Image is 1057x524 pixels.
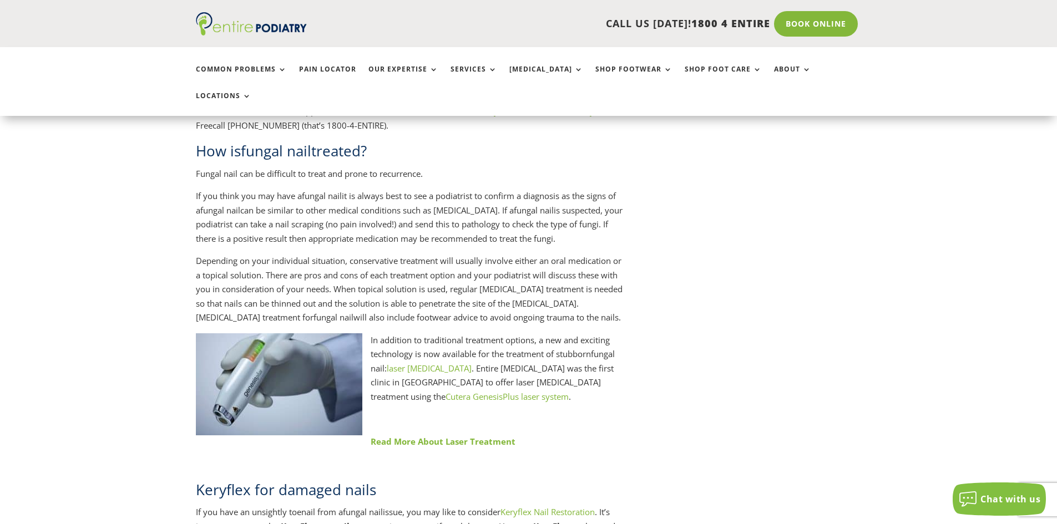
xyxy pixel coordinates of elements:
p: Fungal nail can be difficult to treat and prone to recurrence. [196,167,628,190]
p: CALL US [DATE]! [350,17,770,31]
h2: Keryflex for damaged nails [196,480,628,505]
a: Our Expertise [368,65,438,89]
button: Chat with us [953,482,1046,516]
img: logo (1) [196,12,307,35]
keyword: fungal nail [302,190,342,201]
keyword: fungal nail [313,312,353,323]
a: Keryflex Nail Restoration [500,506,595,517]
a: About [774,65,811,89]
keyword: fungal nail [200,205,240,216]
keyword: fungal nail [343,506,383,517]
span: Chat with us [980,493,1040,505]
a: Common Problems [196,65,287,89]
keyword: fungal nail [514,205,554,216]
a: Shop Footwear [595,65,672,89]
a: Shop Foot Care [685,65,762,89]
a: Services [451,65,497,89]
p: In addition to traditional treatment options, a new and exciting technology is now available for ... [196,333,628,413]
a: Pain Locator [299,65,356,89]
p: Depending on your individual situation, conservative treatment will usually involve either an ora... [196,254,628,333]
keyword: fungal nail [371,348,615,374]
a: Entire Podiatry [196,27,307,38]
keyword: fungal nail [241,141,311,161]
a: Read More About Laser Treatment [371,436,515,447]
a: laser [MEDICAL_DATA] [387,363,472,374]
a: [MEDICAL_DATA] [509,65,583,89]
p: For further advice make an appointment with Entire [MEDICAL_DATA]. or Freecall [PHONE_NUMBER] (th... [196,104,628,141]
a: Book Online [774,11,858,37]
a: Locations [196,92,251,116]
h2: How is treated? [196,141,628,166]
p: If you think you may have a it is always best to see a podiatrist to confirm a diagnosis as the s... [196,189,628,254]
a: Cutera GenesisPlus laser system [446,391,569,402]
span: 1800 4 ENTIRE [691,17,770,30]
